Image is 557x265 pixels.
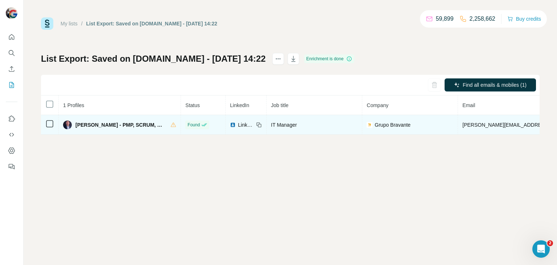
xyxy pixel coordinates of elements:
div: List Export: Saved on [DOMAIN_NAME] - [DATE] 14:22 [86,20,217,27]
button: Use Surfe on LinkedIn [6,112,17,125]
button: Use Surfe API [6,128,17,141]
span: Job title [271,102,288,108]
img: Surfe Logo [41,17,53,30]
span: Status [185,102,200,108]
span: Email [462,102,475,108]
span: 2 [547,240,553,246]
h1: List Export: Saved on [DOMAIN_NAME] - [DATE] 14:22 [41,53,266,65]
img: LinkedIn logo [230,122,236,128]
p: 2,258,662 [470,15,495,23]
li: / [81,20,83,27]
button: Quick start [6,30,17,44]
a: My lists [61,21,78,26]
p: 59,899 [436,15,454,23]
img: Avatar [63,121,72,129]
span: Found [187,122,200,128]
button: My lists [6,78,17,91]
button: Search [6,46,17,60]
button: Feedback [6,160,17,173]
span: Company [367,102,388,108]
span: Find all emails & mobiles (1) [463,81,527,89]
button: Enrich CSV [6,62,17,76]
div: Enrichment is done [304,54,355,63]
button: actions [272,53,284,65]
span: [PERSON_NAME] - PMP, SCRUM, ITILV4 [75,121,163,129]
img: company-logo [367,122,372,128]
span: IT Manager [271,122,297,128]
span: LinkedIn [230,102,249,108]
button: Buy credits [507,14,541,24]
span: 1 Profiles [63,102,84,108]
span: LinkedIn [238,121,254,129]
button: Find all emails & mobiles (1) [445,78,536,91]
iframe: Intercom live chat [532,240,550,258]
span: Grupo Bravante [375,121,410,129]
button: Dashboard [6,144,17,157]
img: Avatar [6,7,17,19]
